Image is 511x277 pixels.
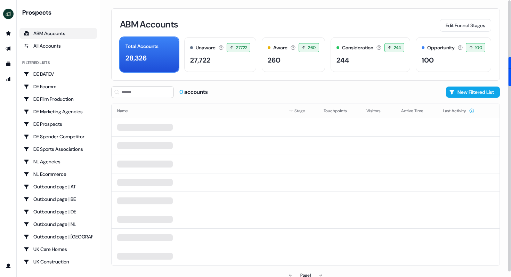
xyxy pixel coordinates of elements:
[22,8,97,17] div: Prospects
[24,121,93,128] div: DE Prospects
[19,169,97,180] a: Go to NL Ecommerce
[19,194,97,205] a: Go to Outbound page | BE
[19,219,97,230] a: Go to Outbound page | NL
[24,71,93,78] div: DE DATEV
[308,44,316,51] span: 260
[19,156,97,167] a: Go to NL Agencies
[19,144,97,155] a: Go to DE Sports Associations
[24,108,93,115] div: DE Marketing Agencies
[394,44,401,51] span: 244
[3,260,14,271] a: Go to profile
[3,28,14,39] a: Go to prospects
[24,30,93,37] div: ABM Accounts
[24,146,93,153] div: DE Sports Associations
[19,181,97,192] a: Go to Outbound page | AT
[446,87,500,98] button: New Filtered List
[24,171,93,178] div: NL Ecommerce
[440,19,491,32] button: Edit Funnel Stages
[3,74,14,85] a: Go to attribution
[401,105,432,117] button: Active Time
[24,83,93,90] div: DE Ecomm
[24,221,93,228] div: Outbound page | NL
[3,58,14,70] a: Go to templates
[24,246,93,253] div: UK Care Homes
[268,55,281,65] div: 260
[342,44,373,51] div: Consideration
[19,40,97,51] a: All accounts
[19,106,97,117] a: Go to DE Marketing Agencies
[324,105,355,117] button: Touchpoints
[19,256,97,267] a: Go to UK Construction
[125,53,147,63] div: 28,326
[366,105,389,117] button: Visitors
[19,93,97,105] a: Go to DE Film Production
[112,104,283,118] th: Name
[24,196,93,203] div: Outbound page | BE
[19,206,97,217] a: Go to Outbound page | DE
[24,208,93,215] div: Outbound page | DE
[19,119,97,130] a: Go to DE Prospects
[196,44,216,51] div: Unaware
[19,131,97,142] a: Go to DE Spender Competitor
[19,68,97,80] a: Go to DE DATEV
[19,231,97,242] a: Go to Outbound page | UK
[125,43,159,50] div: Total Accounts
[24,133,93,140] div: DE Spender Competitor
[24,42,93,49] div: All Accounts
[19,28,97,39] a: ABM Accounts
[120,20,178,29] h3: ABM Accounts
[336,55,349,65] div: 244
[443,105,474,117] button: Last Activity
[273,44,287,51] div: Aware
[427,44,455,51] div: Opportunity
[24,96,93,103] div: DE Film Production
[179,88,184,96] span: 0
[24,158,93,165] div: NL Agencies
[190,55,210,65] div: 27,722
[289,107,313,114] div: Stage
[179,88,208,96] div: accounts
[422,55,434,65] div: 100
[22,60,50,66] div: Filtered lists
[24,233,93,240] div: Outbound page | [GEOGRAPHIC_DATA]
[3,43,14,54] a: Go to outbound experience
[19,244,97,255] a: Go to UK Care Homes
[236,44,247,51] span: 27722
[24,258,93,265] div: UK Construction
[475,44,482,51] span: 100
[24,183,93,190] div: Outbound page | AT
[19,81,97,92] a: Go to DE Ecomm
